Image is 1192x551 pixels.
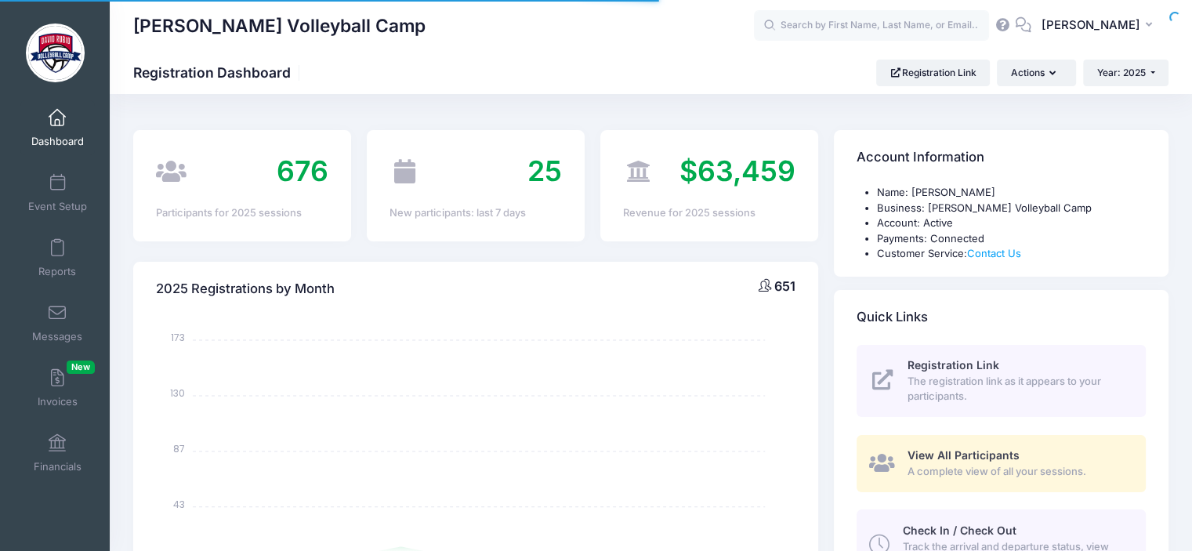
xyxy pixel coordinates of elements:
span: Reports [38,265,76,278]
span: Dashboard [31,135,84,148]
h4: 2025 Registrations by Month [156,266,335,311]
a: Event Setup [20,165,95,220]
a: InvoicesNew [20,361,95,415]
li: Name: [PERSON_NAME] [877,185,1146,201]
input: Search by First Name, Last Name, or Email... [754,10,989,42]
tspan: 173 [171,331,185,344]
li: Account: Active [877,216,1146,231]
span: Year: 2025 [1097,67,1146,78]
a: Registration Link [876,60,990,86]
h4: Quick Links [857,295,928,339]
span: 651 [774,278,795,294]
img: David Rubio Volleyball Camp [26,24,85,82]
a: Registration Link The registration link as it appears to your participants. [857,345,1146,417]
button: Year: 2025 [1083,60,1168,86]
a: View All Participants A complete view of all your sessions. [857,435,1146,492]
tspan: 87 [173,442,185,455]
span: The registration link as it appears to your participants. [908,374,1128,404]
span: Financials [34,460,82,473]
a: Dashboard [20,100,95,155]
li: Payments: Connected [877,231,1146,247]
span: 676 [277,154,328,188]
a: Messages [20,295,95,350]
span: Event Setup [28,200,87,213]
span: View All Participants [908,448,1020,462]
span: [PERSON_NAME] [1042,16,1140,34]
span: Invoices [38,395,78,408]
span: A complete view of all your sessions. [908,464,1128,480]
tspan: 43 [173,498,185,511]
button: Actions [997,60,1075,86]
button: [PERSON_NAME] [1031,8,1168,44]
span: Registration Link [908,358,999,372]
div: Revenue for 2025 sessions [623,205,795,221]
h1: [PERSON_NAME] Volleyball Camp [133,8,426,44]
span: New [67,361,95,374]
a: Contact Us [967,247,1021,259]
span: $63,459 [679,154,795,188]
div: Participants for 2025 sessions [156,205,328,221]
h4: Account Information [857,136,984,180]
span: 25 [527,154,562,188]
div: New participants: last 7 days [389,205,562,221]
h1: Registration Dashboard [133,64,304,81]
tspan: 130 [170,386,185,400]
a: Reports [20,230,95,285]
li: Business: [PERSON_NAME] Volleyball Camp [877,201,1146,216]
a: Financials [20,426,95,480]
span: Messages [32,330,82,343]
li: Customer Service: [877,246,1146,262]
span: Check In / Check Out [902,524,1016,537]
